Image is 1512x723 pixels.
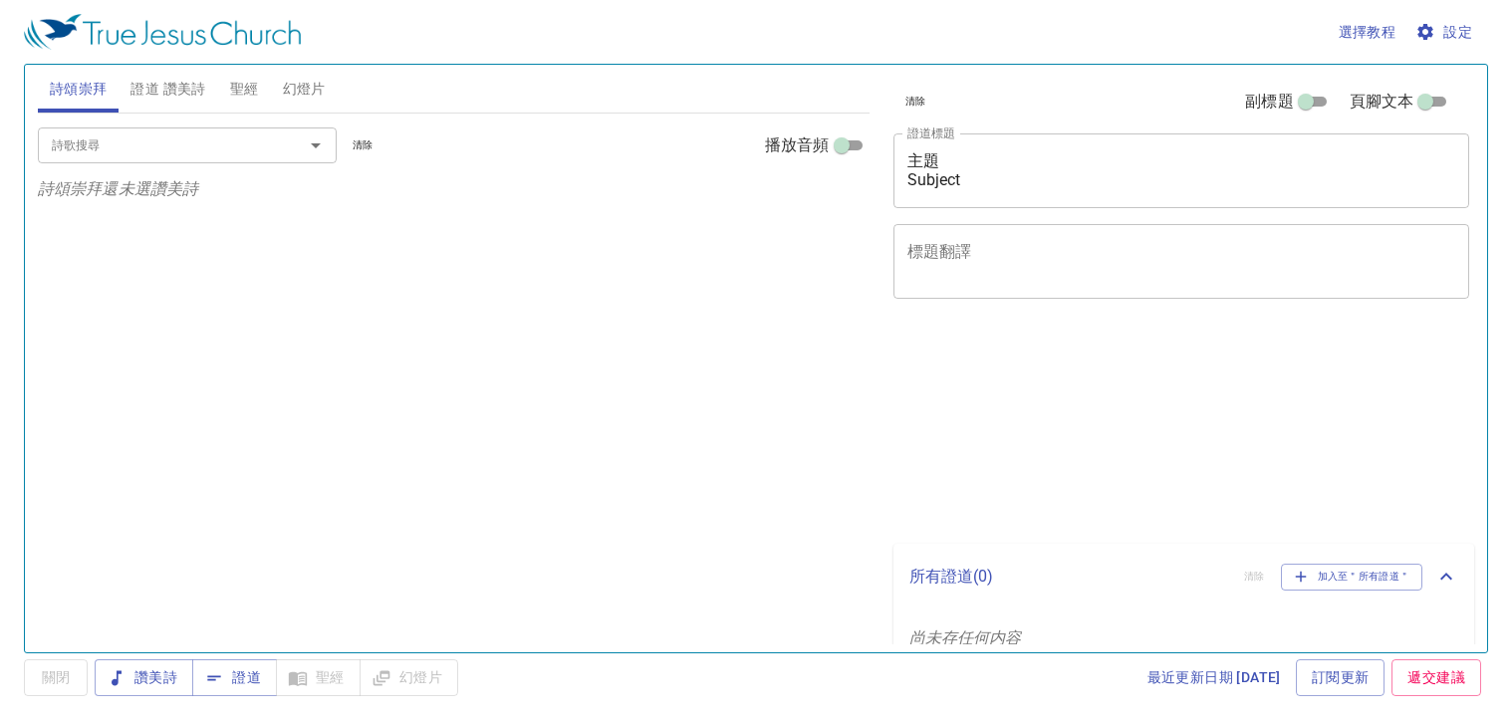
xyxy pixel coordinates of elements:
[893,90,938,114] button: 清除
[885,320,1357,537] iframe: from-child
[1281,564,1423,590] button: 加入至＂所有證道＂
[208,665,261,690] span: 證道
[1411,14,1480,51] button: 設定
[341,133,385,157] button: 清除
[1407,665,1465,690] span: 遞交建議
[1294,568,1410,586] span: 加入至＂所有證道＂
[192,659,277,696] button: 證道
[353,136,374,154] span: 清除
[1339,20,1396,45] span: 選擇教程
[111,665,177,690] span: 讚美詩
[1312,665,1370,690] span: 訂閱更新
[1147,665,1281,690] span: 最近更新日期 [DATE]
[905,93,926,111] span: 清除
[38,179,199,198] i: 詩頌崇拜還未選讚美詩
[230,77,259,102] span: 聖經
[1419,20,1472,45] span: 設定
[302,131,330,159] button: Open
[130,77,205,102] span: 證道 讚美詩
[765,133,830,157] span: 播放音頻
[909,628,1022,647] i: 尚未存任何内容
[1139,659,1289,696] a: 最近更新日期 [DATE]
[909,565,1228,589] p: 所有證道 ( 0 )
[24,14,301,50] img: True Jesus Church
[50,77,108,102] span: 詩頌崇拜
[1245,90,1293,114] span: 副標題
[907,151,1456,189] textarea: 主題 Subject
[1296,659,1386,696] a: 訂閱更新
[95,659,193,696] button: 讚美詩
[893,544,1475,609] div: 所有證道(0)清除加入至＂所有證道＂
[1350,90,1414,114] span: 頁腳文本
[283,77,326,102] span: 幻燈片
[1331,14,1404,51] button: 選擇教程
[1391,659,1481,696] a: 遞交建議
